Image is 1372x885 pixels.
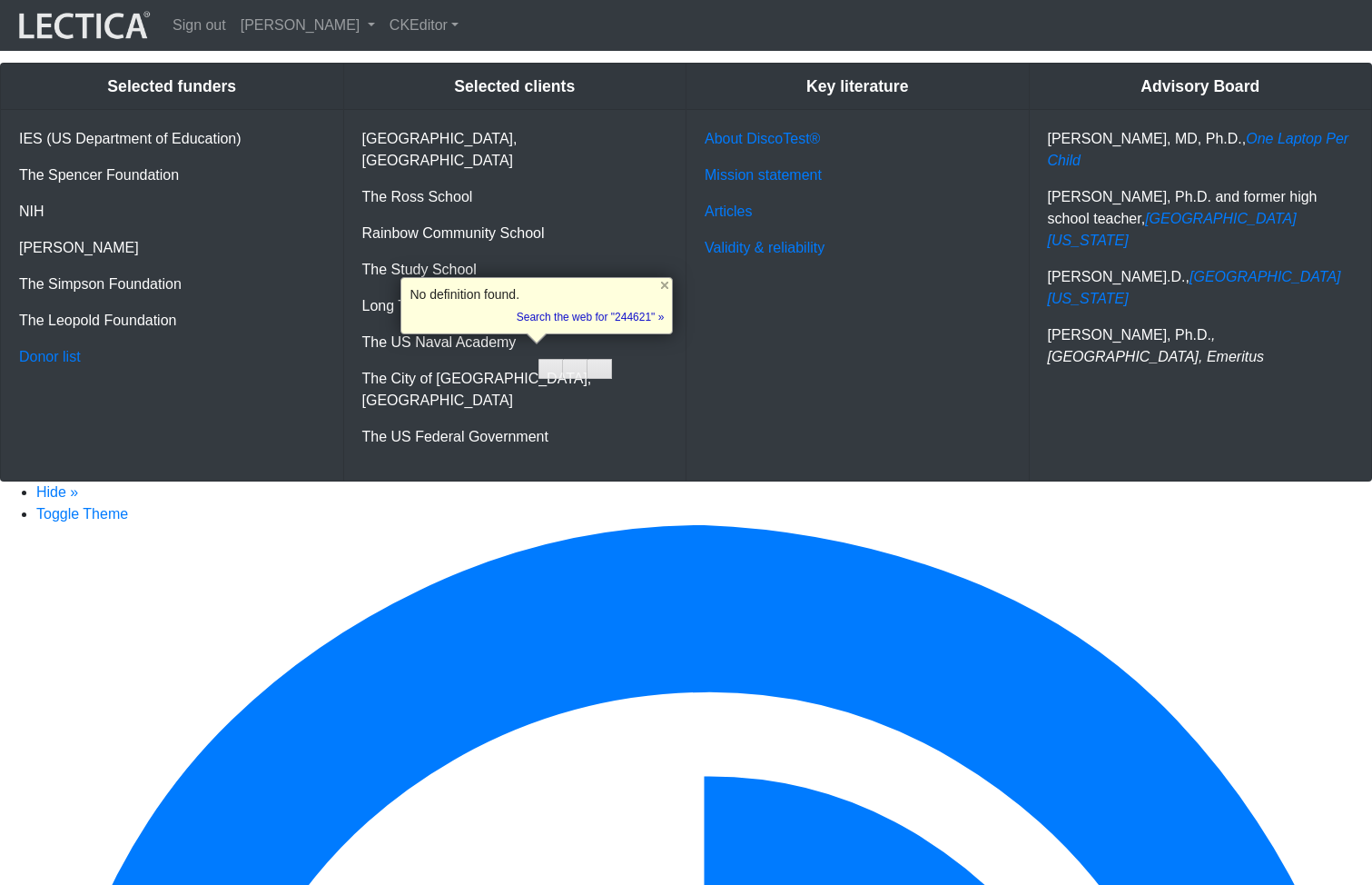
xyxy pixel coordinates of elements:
p: IES (US Department of Education) [19,128,325,150]
p: The Leopold Foundation [19,310,325,332]
p: [GEOGRAPHIC_DATA], [GEOGRAPHIC_DATA] [362,128,668,172]
a: About DiscoTest® [705,131,820,146]
p: [PERSON_NAME].D., [1048,266,1354,310]
a: Mission statement [705,167,822,183]
a: Highlight & Sticky note [563,359,587,379]
a: Articles [705,204,752,219]
a: [GEOGRAPHIC_DATA][US_STATE] [1048,269,1341,306]
a: Search in Google [587,359,612,379]
p: [PERSON_NAME] [19,237,325,259]
img: lecticalive [15,8,151,43]
div: Advisory Board [1030,64,1372,110]
a: Sign out [165,7,233,44]
p: NIH [19,201,325,223]
p: Rainbow Community School [362,223,668,244]
p: The Simpson Foundation [19,273,325,295]
p: [PERSON_NAME], Ph.D. [1048,324,1354,368]
a: Highlight [538,359,563,379]
a: [GEOGRAPHIC_DATA][US_STATE] [1048,211,1297,248]
p: The City of [GEOGRAPHIC_DATA], [GEOGRAPHIC_DATA] [362,368,668,412]
p: The Study School [362,259,668,281]
p: The US Federal Government [362,426,668,448]
div: Selected funders [1,64,343,110]
p: The Ross School [362,186,668,208]
p: [PERSON_NAME], MD, Ph.D., [1048,128,1354,172]
a: Donor list [19,349,81,364]
p: [PERSON_NAME], Ph.D. and former high school teacher, [1048,186,1354,252]
a: [PERSON_NAME] [233,7,382,44]
div: Key literature [686,64,1029,110]
a: CKEditor [382,7,466,44]
div: Selected clients [344,64,686,110]
p: The Spencer Foundation [19,164,325,186]
p: Long Trail School [362,295,668,317]
a: Hide » [36,484,78,500]
p: The US Naval Academy [362,332,668,353]
a: Validity & reliability [705,240,824,255]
